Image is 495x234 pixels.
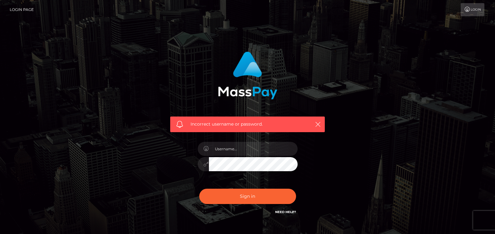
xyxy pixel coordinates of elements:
a: Need Help? [275,210,296,214]
span: Incorrect username or password. [191,121,304,127]
a: Login [461,3,484,16]
button: Sign in [199,189,296,204]
a: Login Page [10,3,34,16]
input: Username... [209,142,298,156]
img: MassPay Login [218,52,277,99]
